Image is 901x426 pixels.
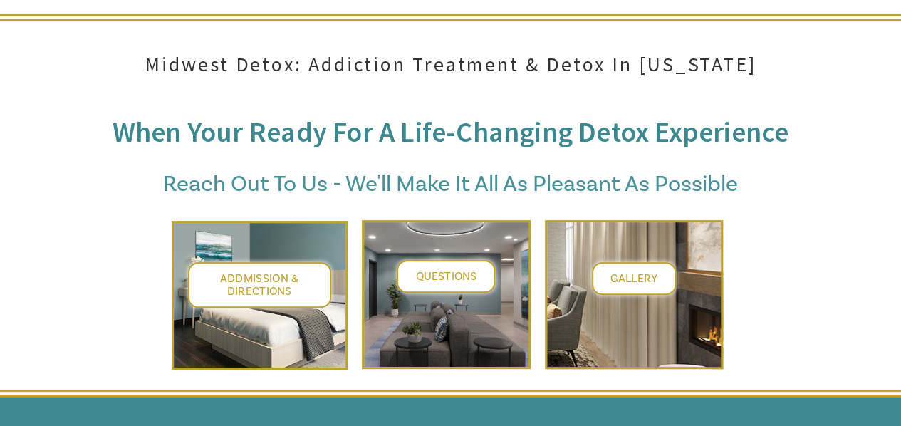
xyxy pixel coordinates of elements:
span: Gallery [610,271,657,286]
a: Gallery [592,262,676,295]
span: Addmission & Directions [220,271,299,298]
a: Addmission & Directions [188,262,331,308]
span: When Your Ready For A Life-changing Detox Experience [113,114,788,150]
a: Questions [397,260,495,293]
span: Reach Out To Us - We'll Make It All As Pleasant As Possible [163,170,738,199]
span: Questions [415,269,476,284]
span: Midwest Detox: Addiction Treatment & Detox In [US_STATE] [145,51,756,77]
